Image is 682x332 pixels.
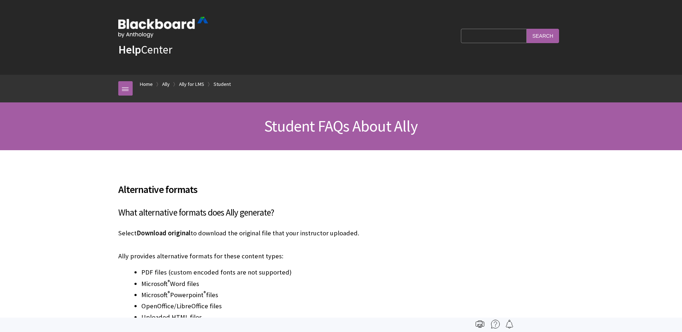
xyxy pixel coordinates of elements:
sup: ® [168,290,170,296]
sup: ® [168,278,170,285]
a: Home [140,80,153,89]
img: Follow this page [505,320,514,328]
span: Download original [137,229,191,237]
a: HelpCenter [118,42,172,57]
input: Search [527,29,559,43]
li: OpenOffice/LibreOffice files [141,301,564,311]
img: Print [476,320,484,328]
li: Microsoft Powerpoint files [141,290,564,300]
a: Ally [162,80,170,89]
h3: What alternative formats does Ally generate? [118,206,564,220]
li: PDF files (custom encoded fonts are not supported) [141,267,564,277]
img: Blackboard by Anthology [118,17,208,38]
h2: Alternative formats [118,173,564,197]
p: Select to download the original file that your instructor uploaded. [118,229,564,238]
p: Ally provides alternative formats for these content types: [118,252,564,261]
span: Student FAQs About Ally [264,116,418,136]
sup: ® [203,290,206,296]
li: Uploaded HTML files [141,312,564,322]
strong: Help [118,42,141,57]
a: Student [214,80,231,89]
a: Ally for LMS [179,80,204,89]
img: More help [491,320,500,328]
li: Microsoft Word files [141,279,564,289]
